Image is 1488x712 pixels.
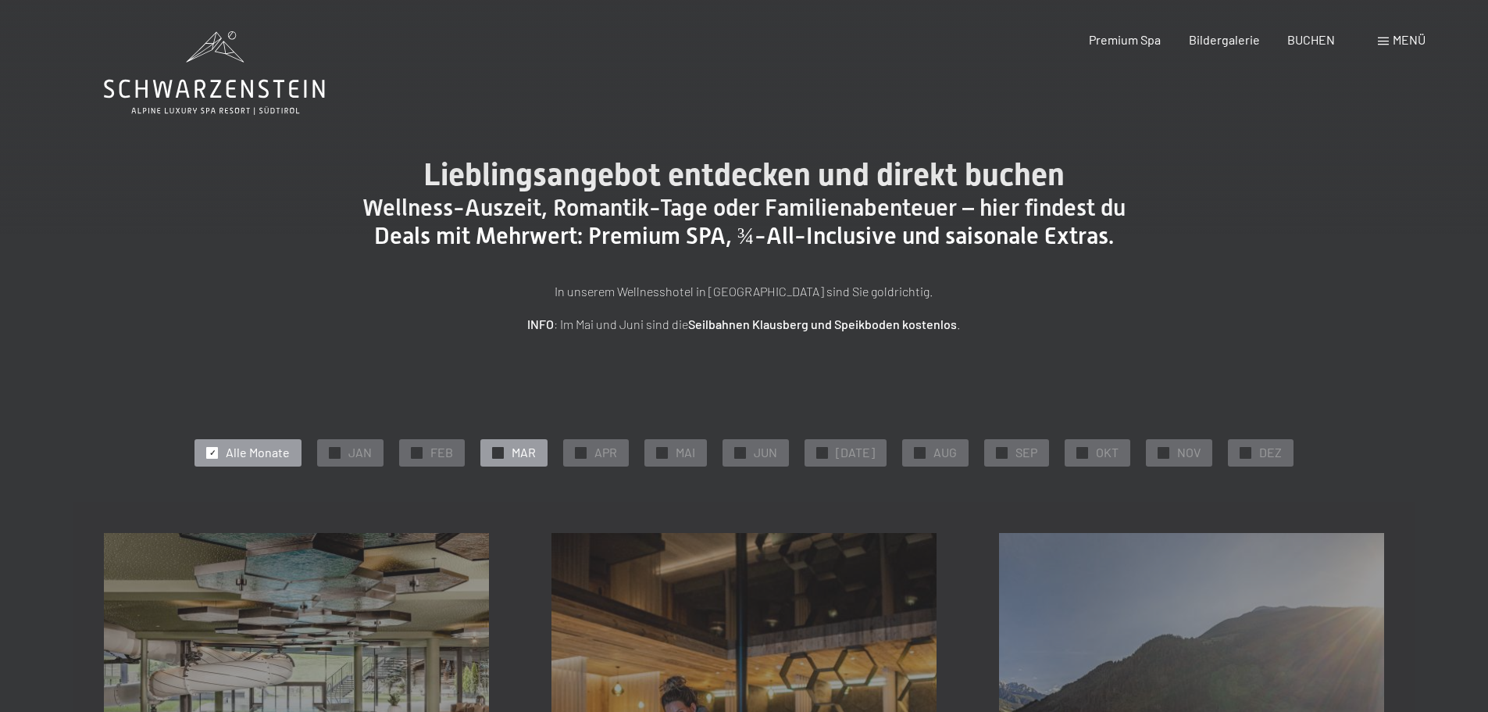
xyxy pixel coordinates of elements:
strong: INFO [527,317,554,331]
span: AUG [933,444,957,461]
span: Menü [1393,32,1426,47]
span: ✓ [737,447,744,458]
span: JUN [754,444,777,461]
span: NOV [1177,444,1201,461]
p: In unserem Wellnesshotel in [GEOGRAPHIC_DATA] sind Sie goldrichtig. [354,281,1135,302]
span: FEB [430,444,453,461]
span: ✓ [917,447,923,458]
span: ✓ [659,447,665,458]
span: DEZ [1259,444,1282,461]
a: BUCHEN [1287,32,1335,47]
span: ✓ [1079,447,1086,458]
span: ✓ [332,447,338,458]
span: ✓ [578,447,584,458]
a: Premium Spa [1089,32,1161,47]
span: APR [594,444,617,461]
span: MAI [676,444,695,461]
span: SEP [1015,444,1037,461]
span: ✓ [414,447,420,458]
span: ✓ [209,447,216,458]
a: Bildergalerie [1189,32,1260,47]
span: ✓ [1161,447,1167,458]
p: : Im Mai und Juni sind die . [354,314,1135,335]
span: [DATE] [836,444,875,461]
span: Alle Monate [226,444,290,461]
span: ✓ [819,447,826,458]
span: JAN [348,444,372,461]
span: ✓ [1243,447,1249,458]
span: Wellness-Auszeit, Romantik-Tage oder Familienabenteuer – hier findest du Deals mit Mehrwert: Prem... [362,194,1126,249]
span: ✓ [495,447,501,458]
span: ✓ [999,447,1005,458]
span: MAR [512,444,536,461]
span: OKT [1096,444,1119,461]
span: Lieblingsangebot entdecken und direkt buchen [423,156,1065,193]
strong: Seilbahnen Klausberg und Speikboden kostenlos [688,317,957,331]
